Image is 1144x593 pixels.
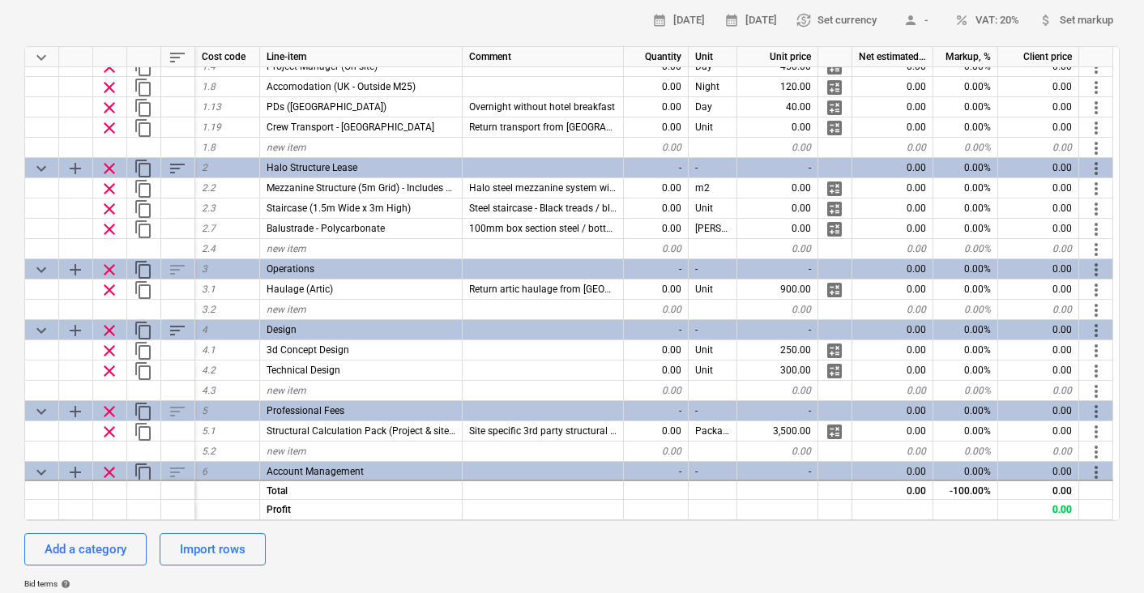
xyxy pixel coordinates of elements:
[66,321,85,340] span: Add sub category to row
[825,118,844,138] span: Manage detailed breakdown for the row
[32,463,51,482] span: Collapse category
[737,462,818,482] div: -
[825,78,844,97] span: Manage detailed breakdown for the row
[267,304,306,315] span: new item
[689,219,737,239] div: [PERSON_NAME]
[737,381,818,401] div: 0.00
[737,421,818,442] div: 3,500.00
[852,421,933,442] div: 0.00
[267,344,349,356] span: 3d Concept Design
[825,361,844,381] span: Manage detailed breakdown for the row
[1086,139,1106,158] span: More actions
[689,47,737,67] div: Unit
[100,78,119,97] span: Remove row
[160,533,266,565] button: Import rows
[852,219,933,239] div: 0.00
[202,61,216,72] span: 1.4
[1086,199,1106,219] span: More actions
[825,98,844,117] span: Manage detailed breakdown for the row
[852,77,933,97] div: 0.00
[134,341,153,360] span: Duplicate row
[624,117,689,138] div: 0.00
[1086,301,1106,320] span: More actions
[737,158,818,178] div: -
[737,117,818,138] div: 0.00
[100,98,119,117] span: Remove row
[24,533,147,565] button: Add a category
[1086,240,1106,259] span: More actions
[624,381,689,401] div: 0.00
[1086,422,1106,442] span: More actions
[689,178,737,198] div: m2
[267,365,340,376] span: Technical Design
[1086,159,1106,178] span: More actions
[267,203,411,214] span: Staircase (1.5m Wide x 3m High)
[1063,515,1144,593] iframe: Chat Widget
[100,463,119,482] span: Remove row
[825,280,844,300] span: Manage detailed breakdown for the row
[933,138,998,158] div: 0.00%
[134,118,153,138] span: Duplicate row
[202,223,216,234] span: 2.7
[737,219,818,239] div: 0.00
[100,179,119,198] span: Remove row
[1086,280,1106,300] span: More actions
[463,47,624,67] div: Comment
[652,13,667,28] span: calendar_month
[689,97,737,117] div: Day
[260,479,463,499] div: Total
[134,321,153,340] span: Duplicate category
[267,466,364,477] span: Account Management
[624,320,689,340] div: -
[66,402,85,421] span: Add sub category to row
[933,381,998,401] div: 0.00%
[933,117,998,138] div: 0.00%
[998,279,1079,300] div: 0.00
[202,81,216,92] span: 1.8
[998,219,1079,239] div: 0.00
[134,361,153,381] span: Duplicate row
[624,219,689,239] div: 0.00
[689,462,737,482] div: -
[852,340,933,360] div: 0.00
[825,341,844,360] span: Manage detailed breakdown for the row
[737,300,818,320] div: 0.00
[267,162,357,173] span: Halo Structure Lease
[100,118,119,138] span: Remove row
[624,239,689,259] div: 0.00
[852,239,933,259] div: 0.00
[737,178,818,198] div: 0.00
[66,260,85,279] span: Add sub category to row
[998,300,1079,320] div: 0.00
[624,300,689,320] div: 0.00
[624,462,689,482] div: -
[737,138,818,158] div: 0.00
[998,47,1079,67] div: Client price
[1086,402,1106,421] span: More actions
[724,11,777,30] span: [DATE]
[202,182,216,194] span: 2.2
[100,260,119,279] span: Remove row
[825,422,844,442] span: Manage detailed breakdown for the row
[32,48,51,67] span: Collapse all categories
[134,199,153,219] span: Duplicate row
[624,279,689,300] div: 0.00
[825,179,844,198] span: Manage detailed breakdown for the row
[202,405,207,416] span: 5
[469,203,666,214] span: Steel staircase - Black treads / black stringers
[998,259,1079,279] div: 0.00
[134,402,153,421] span: Duplicate category
[134,179,153,198] span: Duplicate row
[100,199,119,219] span: Remove row
[998,178,1079,198] div: 0.00
[267,182,595,194] span: Mezzanine Structure (5m Grid) - Includes 21mm Phenolic Plywood Flooring
[202,142,216,153] span: 1.8
[1086,78,1106,97] span: More actions
[202,466,207,477] span: 6
[1086,321,1106,340] span: More actions
[1086,260,1106,279] span: More actions
[933,47,998,67] div: Markup, %
[202,344,216,356] span: 4.1
[689,117,737,138] div: Unit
